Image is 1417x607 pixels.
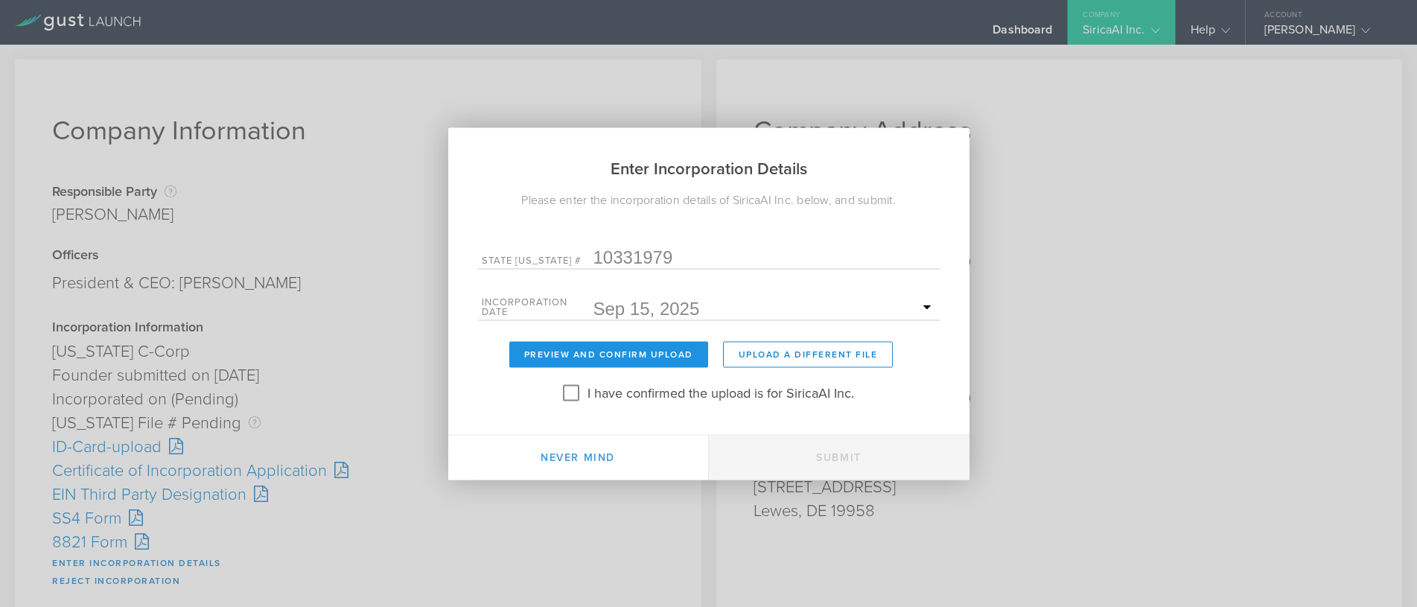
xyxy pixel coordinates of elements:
[593,297,936,320] input: Required
[448,127,969,191] h2: Enter Incorporation Details
[709,435,969,480] button: Submit
[593,246,936,268] input: Required
[1343,536,1417,607] iframe: Chat Widget
[588,381,854,402] label: I have confirmed the upload is for SiricaAI Inc.
[448,435,709,480] button: Never mind
[482,255,593,268] label: State [US_STATE] #
[509,341,708,367] button: Preview and Confirm Upload
[482,297,593,320] label: Incorporation Date
[723,341,894,367] button: Upload a different File
[448,191,969,209] div: Please enter the incorporation details of SiricaAI Inc. below, and submit.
